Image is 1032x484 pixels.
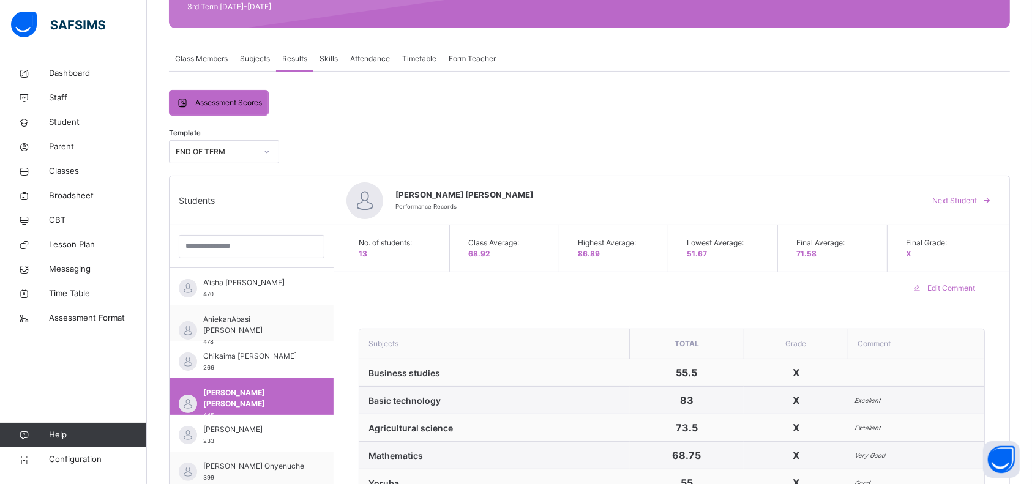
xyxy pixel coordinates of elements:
span: X [793,422,799,434]
span: X [906,249,911,258]
span: 55.5 [676,367,697,379]
span: 445 [203,412,214,419]
span: Lowest Average: [687,237,765,248]
span: Mathematics [368,450,423,461]
img: default.svg [179,352,197,371]
span: Class Members [175,53,228,64]
span: X [793,367,799,379]
span: Assessment Scores [195,97,262,108]
span: Business studies [368,368,440,378]
img: default.svg [179,426,197,444]
span: Subjects [240,53,270,64]
span: Staff [49,92,147,104]
span: Agricultural science [368,423,453,433]
span: 73.5 [676,422,698,434]
span: X [793,449,799,461]
span: Form Teacher [449,53,496,64]
span: Final Grade: [906,237,985,248]
span: 51.67 [687,249,707,258]
span: Next Student [932,195,977,206]
span: [PERSON_NAME] [PERSON_NAME] [395,189,910,201]
img: default.svg [179,395,197,413]
span: 86.89 [578,249,600,258]
span: Student [49,116,147,128]
span: Assessment Format [49,312,147,324]
img: default.svg [179,321,197,340]
span: 13 [359,249,367,258]
span: Class Average: [468,237,547,248]
span: A'isha [PERSON_NAME] [203,277,306,288]
span: Dashboard [49,67,147,80]
span: Classes [49,165,147,177]
img: default.svg [179,279,197,297]
th: Grade [744,329,848,359]
span: 399 [203,474,214,481]
span: Skills [320,53,338,64]
span: Results [282,53,307,64]
th: Comment [848,329,984,359]
span: No. of students: [359,237,437,248]
span: 266 [203,364,214,371]
span: X [793,394,799,406]
span: Configuration [49,453,146,466]
span: Lesson Plan [49,239,147,251]
span: Help [49,429,146,441]
span: 83 [680,394,694,406]
span: [PERSON_NAME] Onyenuche [203,461,306,472]
span: Attendance [350,53,390,64]
span: AniekanAbasi [PERSON_NAME] [203,314,306,336]
span: 478 [203,338,214,345]
i: Excellent [854,397,881,404]
span: Messaging [49,263,147,275]
span: Chikaima [PERSON_NAME] [203,351,306,362]
i: Excellent [854,424,881,431]
span: 233 [203,437,214,444]
span: 68.92 [468,249,490,258]
span: Parent [49,141,147,153]
span: Final Average: [796,237,875,248]
span: Highest Average: [578,237,656,248]
span: Basic technology [368,395,441,406]
img: default.svg [179,463,197,481]
span: Time Table [49,288,147,300]
span: [PERSON_NAME] [PERSON_NAME] [203,387,306,409]
span: Edit Comment [927,283,975,294]
div: END OF TERM [176,146,256,157]
button: Open asap [983,441,1020,478]
span: CBT [49,214,147,226]
span: 470 [203,291,214,297]
th: Subjects [359,329,630,359]
span: Broadsheet [49,190,147,202]
img: default.svg [346,182,383,219]
span: Performance Records [395,203,457,210]
span: Template [169,128,201,138]
span: 71.58 [796,249,817,258]
span: Total [675,339,699,348]
span: 68.75 [672,449,701,461]
span: Timetable [402,53,436,64]
i: Very Good [854,452,885,459]
span: [PERSON_NAME] [203,424,306,435]
span: Students [179,194,215,207]
img: safsims [11,12,105,37]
